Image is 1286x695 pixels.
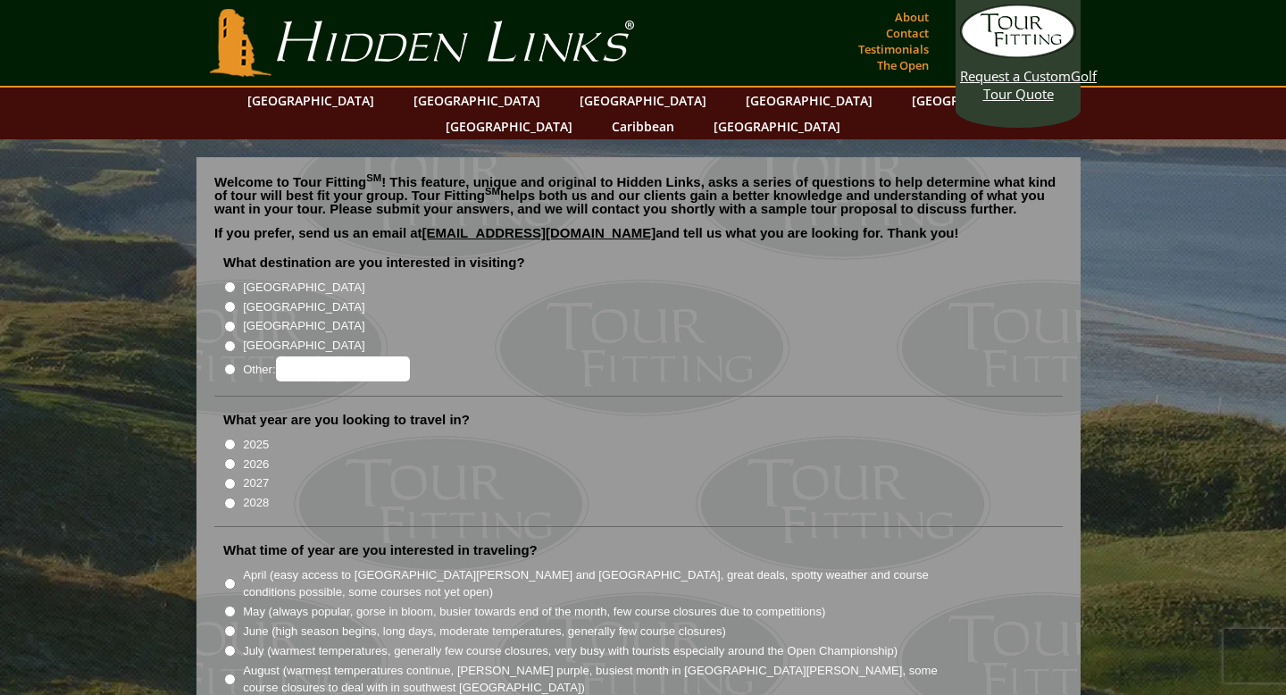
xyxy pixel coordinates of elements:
label: April (easy access to [GEOGRAPHIC_DATA][PERSON_NAME] and [GEOGRAPHIC_DATA], great deals, spotty w... [243,566,961,601]
label: June (high season begins, long days, moderate temperatures, generally few course closures) [243,623,726,641]
a: Testimonials [854,37,933,62]
a: [GEOGRAPHIC_DATA] [571,88,715,113]
label: 2028 [243,494,269,512]
a: Contact [881,21,933,46]
sup: SM [485,186,500,197]
label: [GEOGRAPHIC_DATA] [243,298,364,316]
a: Request a CustomGolf Tour Quote [960,4,1076,103]
a: [GEOGRAPHIC_DATA] [238,88,383,113]
p: If you prefer, send us an email at and tell us what you are looking for. Thank you! [214,226,1063,253]
a: The Open [873,53,933,78]
input: Other: [276,356,410,381]
label: [GEOGRAPHIC_DATA] [243,337,364,355]
a: [GEOGRAPHIC_DATA] [705,113,849,139]
label: July (warmest temperatures, generally few course closures, very busy with tourists especially aro... [243,642,898,660]
a: [GEOGRAPHIC_DATA] [437,113,581,139]
a: [GEOGRAPHIC_DATA] [405,88,549,113]
p: Welcome to Tour Fitting ! This feature, unique and original to Hidden Links, asks a series of que... [214,175,1063,215]
label: What destination are you interested in visiting? [223,254,525,272]
label: 2027 [243,474,269,492]
a: About [890,4,933,29]
label: [GEOGRAPHIC_DATA] [243,317,364,335]
span: Request a Custom [960,67,1071,85]
a: Caribbean [603,113,683,139]
a: [GEOGRAPHIC_DATA] [737,88,881,113]
label: [GEOGRAPHIC_DATA] [243,279,364,297]
label: What year are you looking to travel in? [223,411,470,429]
label: 2025 [243,436,269,454]
label: May (always popular, gorse in bloom, busier towards end of the month, few course closures due to ... [243,603,825,621]
label: 2026 [243,456,269,473]
label: Other: [243,356,409,381]
a: [GEOGRAPHIC_DATA] [903,88,1048,113]
sup: SM [366,172,381,183]
a: [EMAIL_ADDRESS][DOMAIN_NAME] [422,225,656,240]
label: What time of year are you interested in traveling? [223,541,538,559]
